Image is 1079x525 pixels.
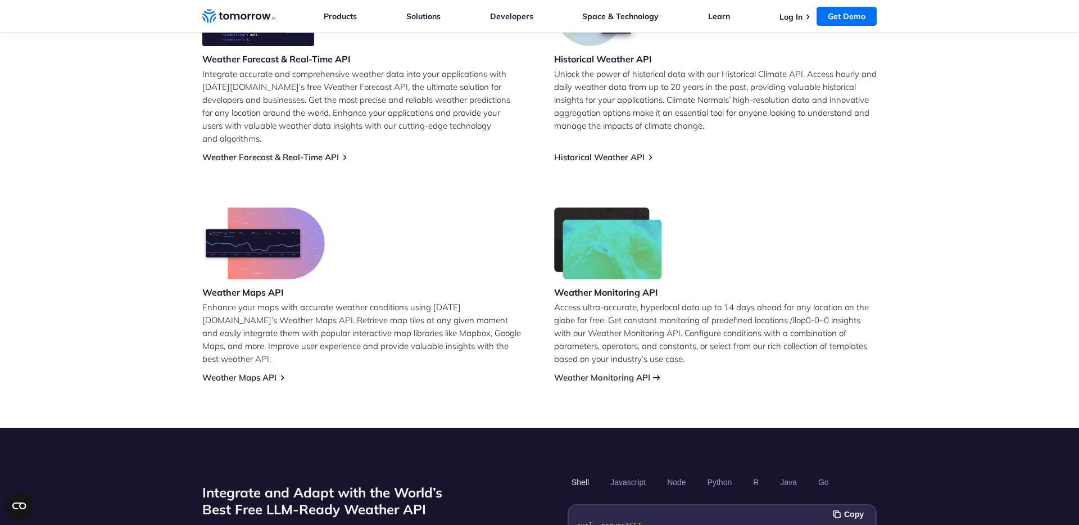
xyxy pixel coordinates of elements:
a: Get Demo [817,7,877,26]
h3: Weather Monitoring API [554,286,662,298]
p: Access ultra-accurate, hyperlocal data up to 14 days ahead for any location on the globe for free... [554,301,877,365]
button: Shell [568,473,593,492]
button: Java [776,473,801,492]
p: Enhance your maps with accurate weather conditions using [DATE][DOMAIN_NAME]’s Weather Maps API. ... [202,301,525,365]
button: Javascript [606,473,650,492]
a: Weather Forecast & Real-Time API [202,152,339,162]
h3: Weather Maps API [202,286,325,298]
a: Weather Monitoring API [554,372,650,383]
a: Developers [490,11,533,21]
a: Log In [779,12,803,22]
a: Space & Technology [582,11,659,21]
h2: Integrate and Adapt with the World’s Best Free LLM-Ready Weather API [202,484,461,518]
a: Learn [708,11,730,21]
h3: Weather Forecast & Real-Time API [202,53,351,65]
a: Home link [202,8,275,25]
button: R [749,473,763,492]
a: Products [324,11,357,21]
button: Python [704,473,736,492]
button: Copy [833,508,867,521]
button: Go [814,473,833,492]
button: Node [663,473,690,492]
a: Historical Weather API [554,152,645,162]
a: Weather Maps API [202,372,276,383]
p: Unlock the power of historical data with our Historical Climate API. Access hourly and daily weat... [554,67,877,132]
h3: Historical Weather API [554,53,652,65]
a: Solutions [406,11,441,21]
button: Open CMP widget [6,492,33,519]
p: Integrate accurate and comprehensive weather data into your applications with [DATE][DOMAIN_NAME]... [202,67,525,145]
